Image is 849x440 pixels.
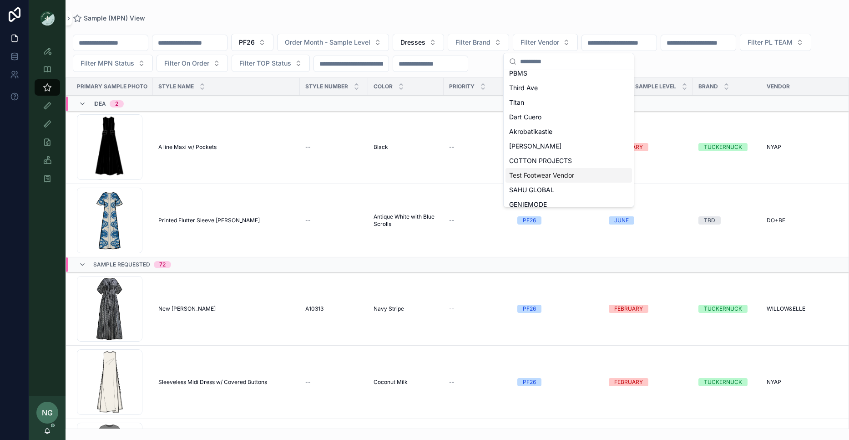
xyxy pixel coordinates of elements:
[698,378,756,386] a: TUCKERNUCK
[614,216,629,225] div: JUNE
[400,38,425,47] span: Dresses
[509,127,552,136] span: Akrobatikastle
[93,100,106,107] span: Idea
[277,34,389,51] button: Select Button
[305,379,363,386] a: --
[40,11,55,26] img: App logo
[42,407,53,418] span: NG
[305,305,363,312] a: A10313
[523,378,536,386] div: PF26
[393,34,444,51] button: Select Button
[767,305,805,312] span: WILLOW&ELLE
[158,217,260,224] span: Printed Flutter Sleeve [PERSON_NAME]
[448,34,509,51] button: Select Button
[704,378,742,386] div: TUCKERNUCK
[698,83,718,90] span: Brand
[455,38,490,47] span: Filter Brand
[374,379,438,386] a: Coconut Milk
[609,378,687,386] a: FEBRUARY
[158,379,267,386] span: Sleeveless Midi Dress w/ Covered Buttons
[164,59,209,68] span: Filter On Order
[748,38,793,47] span: Filter PL TEAM
[29,36,66,199] div: scrollable content
[698,305,756,313] a: TUCKERNUCK
[509,200,547,209] span: GENIEMODE
[73,14,145,23] a: Sample (MPN) View
[158,379,294,386] a: Sleeveless Midi Dress w/ Covered Buttons
[305,305,323,312] span: A10313
[449,143,455,151] span: --
[509,185,554,194] span: SAHU GLOBAL
[305,217,363,224] a: --
[93,261,150,268] span: Sample Requested
[232,55,310,72] button: Select Button
[509,142,561,151] span: [PERSON_NAME]
[614,305,643,313] div: FEBRUARY
[740,34,811,51] button: Select Button
[704,143,742,151] div: TUCKERNUCK
[449,217,455,224] span: --
[509,171,574,180] span: Test Footwear Vendor
[158,305,216,312] span: New [PERSON_NAME]
[239,59,291,68] span: Filter TOP Status
[509,113,541,122] span: Dart Cuero
[609,83,676,90] span: MONTH - SAMPLE LEVEL
[158,143,217,151] span: A line Maxi w/ Pockets
[305,217,311,224] span: --
[81,59,134,68] span: Filter MPN Status
[449,83,475,90] span: PRIORITY
[767,143,781,151] span: NYAP
[239,38,255,47] span: PF26
[767,379,781,386] span: NYAP
[517,216,598,225] a: PF26
[374,213,438,228] a: Antique White with Blue Scrolls
[158,217,294,224] a: Printed Flutter Sleeve [PERSON_NAME]
[73,55,153,72] button: Select Button
[767,217,785,224] span: DO+BE
[449,379,455,386] span: --
[609,305,687,313] a: FEBRUARY
[704,216,715,225] div: TBD
[509,83,538,92] span: Third Ave
[698,143,756,151] a: TUCKERNUCK
[698,216,756,225] a: TBD
[767,83,790,90] span: Vendor
[285,38,370,47] span: Order Month - Sample Level
[157,55,228,72] button: Select Button
[158,305,294,312] a: New [PERSON_NAME]
[305,143,363,151] a: --
[449,379,506,386] a: --
[449,305,506,312] a: --
[374,143,388,151] span: Black
[374,305,438,312] a: Navy Stripe
[449,305,455,312] span: --
[504,70,634,207] div: Suggestions
[159,261,166,268] div: 72
[609,143,687,151] a: FEBRUARY
[231,34,273,51] button: Select Button
[374,143,438,151] a: Black
[704,305,742,313] div: TUCKERNUCK
[305,83,348,90] span: Style Number
[305,379,311,386] span: --
[523,216,536,225] div: PF26
[609,216,687,225] a: JUNE
[374,305,404,312] span: Navy Stripe
[305,143,311,151] span: --
[513,34,578,51] button: Select Button
[523,305,536,313] div: PF26
[158,83,194,90] span: Style Name
[517,378,598,386] a: PF26
[449,217,506,224] a: --
[509,69,527,78] span: PBMS
[158,143,294,151] a: A line Maxi w/ Pockets
[374,379,408,386] span: Coconut Milk
[509,156,572,165] span: COTTON PROJECTS
[449,143,506,151] a: --
[374,83,393,90] span: Color
[521,38,559,47] span: Filter Vendor
[77,83,147,90] span: PRIMARY SAMPLE PHOTO
[115,100,118,107] div: 2
[509,98,524,107] span: Titan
